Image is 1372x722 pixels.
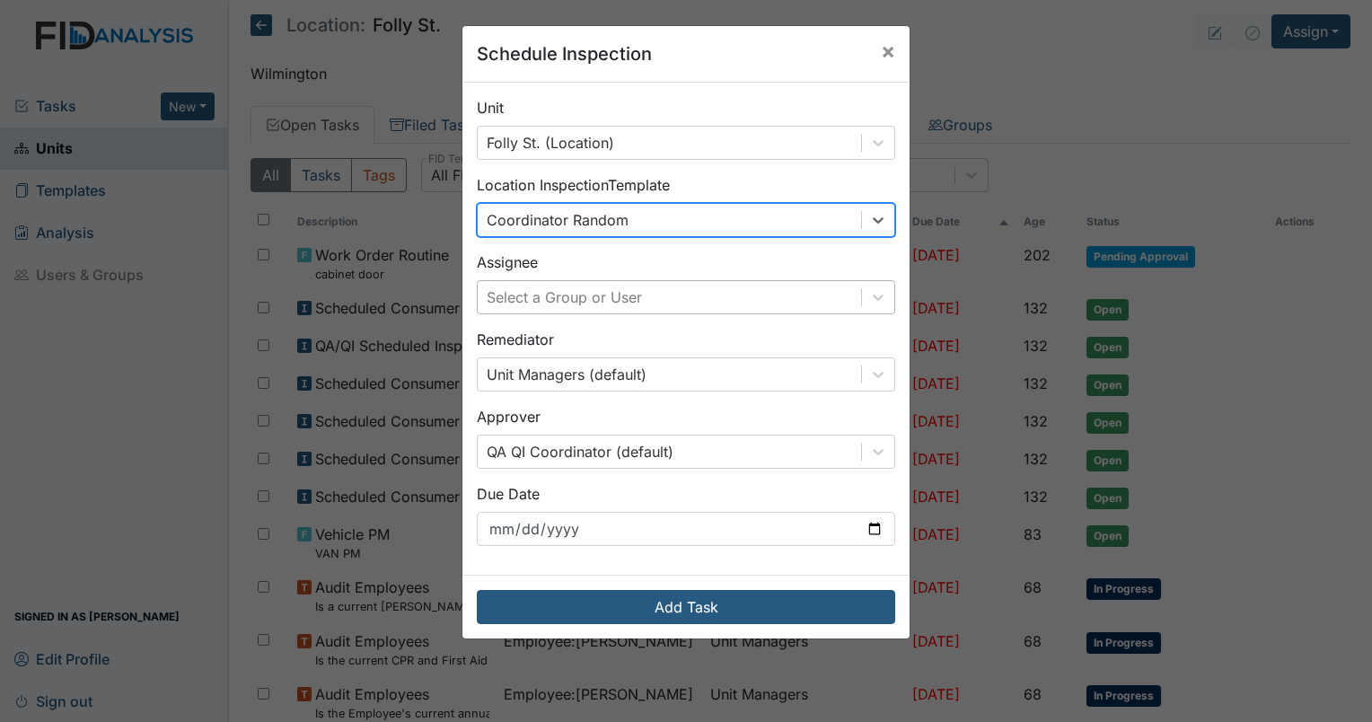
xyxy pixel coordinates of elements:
div: Coordinator Random [487,209,629,231]
button: Close [866,26,910,76]
label: Approver [477,406,541,427]
div: QA QI Coordinator (default) [487,441,673,462]
label: Location Inspection Template [477,174,670,196]
div: Select a Group or User [487,286,642,308]
button: Add Task [477,590,895,624]
div: Unit Managers (default) [487,364,646,385]
h5: Schedule Inspection [477,40,652,67]
label: Unit [477,97,504,119]
label: Remediator [477,329,554,350]
div: Folly St. (Location) [487,132,614,154]
label: Assignee [477,251,538,273]
span: × [881,38,895,64]
label: Due Date [477,483,540,505]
